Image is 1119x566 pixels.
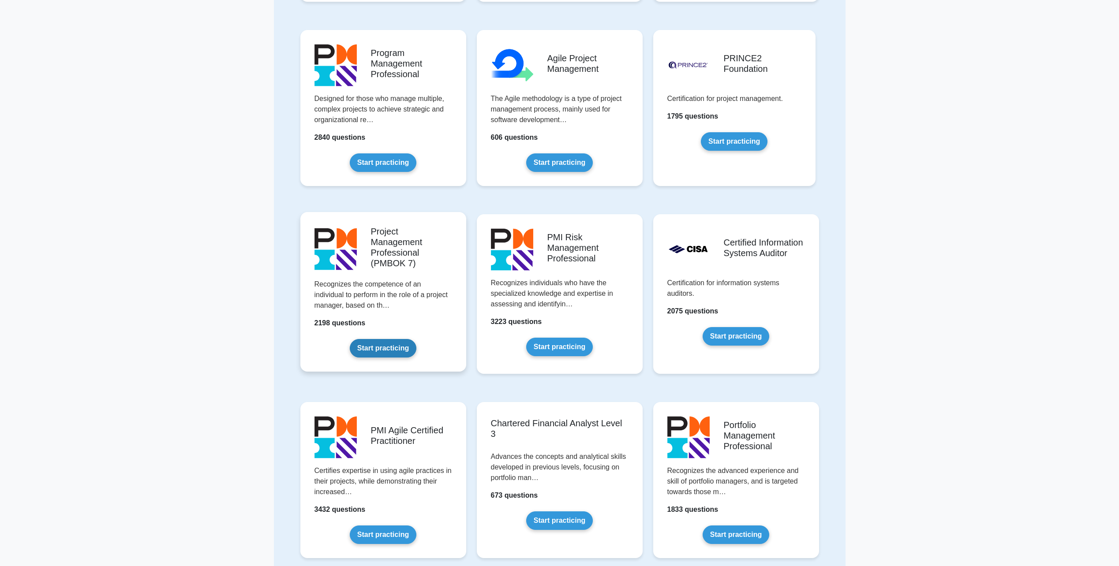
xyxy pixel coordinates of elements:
a: Start practicing [350,153,416,172]
a: Start practicing [701,132,767,151]
a: Start practicing [526,153,593,172]
a: Start practicing [703,327,769,346]
a: Start practicing [526,511,593,530]
a: Start practicing [350,339,416,357]
a: Start practicing [350,525,416,544]
a: Start practicing [526,338,593,356]
a: Start practicing [703,525,769,544]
